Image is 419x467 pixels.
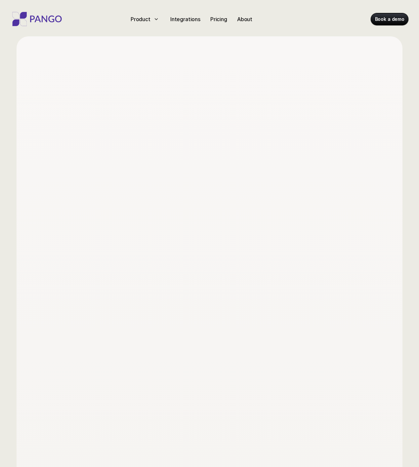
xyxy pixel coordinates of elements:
a: Book a demo [371,13,408,25]
p: Pricing [210,15,227,23]
p: About [237,15,252,23]
p: Integrations [170,15,200,23]
a: Integrations [168,14,203,24]
a: Pricing [208,14,230,24]
a: About [234,14,255,24]
p: Book a demo [375,16,404,22]
p: Product [131,15,150,23]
